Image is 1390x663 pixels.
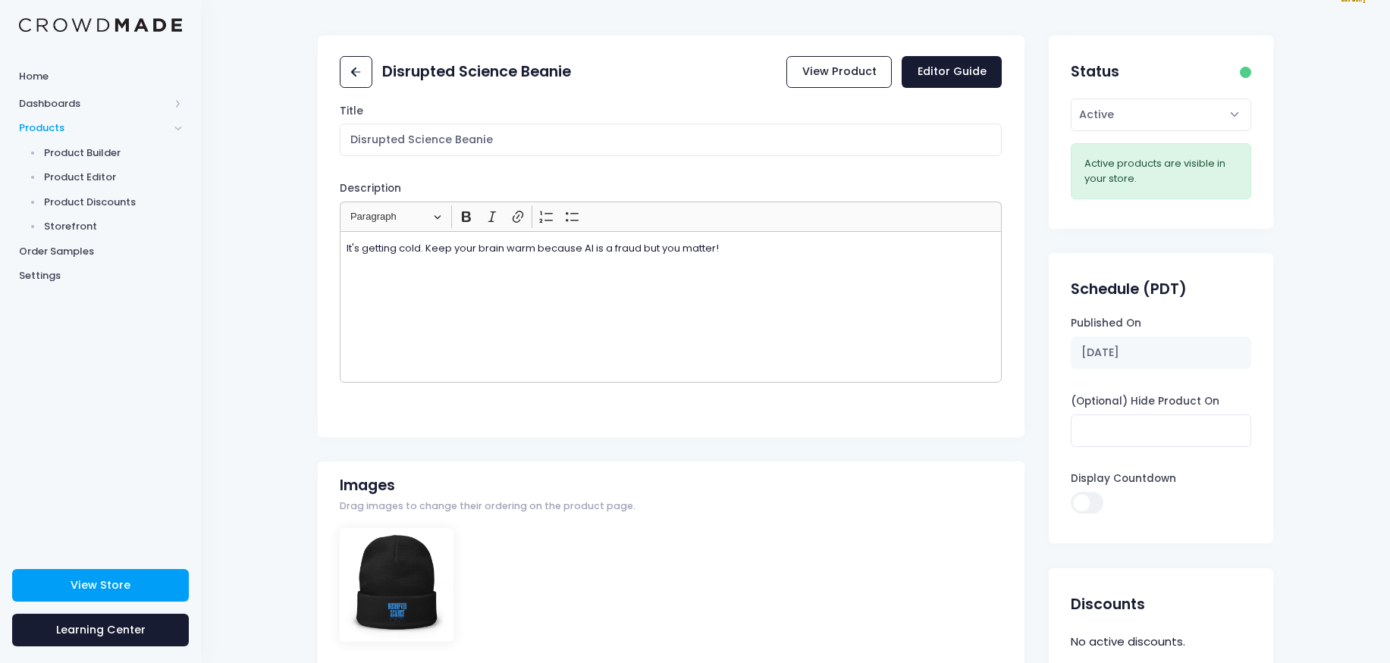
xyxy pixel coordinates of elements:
[1071,280,1187,298] h2: Schedule (PDT)
[19,120,169,136] span: Products
[19,96,169,111] span: Dashboards
[1071,471,1176,486] label: Display Countdown
[19,18,182,33] img: Logo
[19,244,182,259] span: Order Samples
[340,202,1002,231] div: Editor toolbar
[1071,631,1250,653] div: No active discounts.
[786,56,892,89] a: View Product
[1071,596,1145,613] h2: Discounts
[382,63,571,80] h2: Disrupted Science Beanie
[19,69,182,84] span: Home
[56,622,146,637] span: Learning Center
[350,208,429,226] span: Paragraph
[902,56,1002,89] a: Editor Guide
[1084,156,1238,186] div: Active products are visible in your store.
[344,205,448,229] button: Paragraph
[44,170,183,185] span: Product Editor
[1071,316,1141,331] label: Published On
[340,231,1002,383] div: Rich Text Editor, main
[44,195,183,210] span: Product Discounts
[44,145,183,161] span: Product Builder
[19,268,182,283] span: Settings
[1071,394,1219,409] label: (Optional) Hide Product On
[340,477,395,494] h2: Images
[340,104,363,119] label: Title
[12,614,189,646] a: Learning Center
[340,181,401,196] label: Description
[71,577,130,593] span: View Store
[347,241,996,256] p: It's getting cold. Keep your brain warm because AI is a fraud but you matter!
[1071,63,1119,80] h2: Status
[12,569,189,602] a: View Store
[340,499,635,514] span: Drag images to change their ordering on the product page.
[44,219,183,234] span: Storefront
